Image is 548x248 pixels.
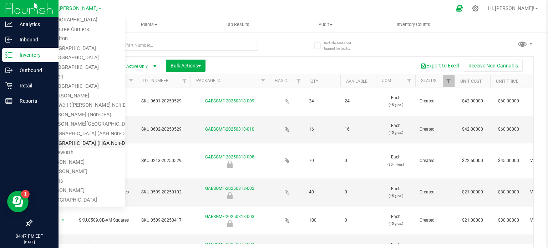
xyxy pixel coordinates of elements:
p: (45 g ea.) [380,101,411,108]
span: Open Ecommerce Menu [451,1,467,15]
div: Newly Received [189,220,270,227]
a: Unit Price [496,79,518,84]
inline-svg: Retail [5,82,12,89]
a: Filter [257,75,269,87]
a: Unit Cost [460,79,482,84]
span: Inventory Counts [387,21,440,28]
span: Created [420,157,450,164]
a: PNW.14-[GEOGRAPHIC_DATA] [21,53,125,63]
a: PSE.2-[PERSON_NAME] [21,186,125,196]
button: Bulk Actions [166,60,205,72]
inline-svg: Inventory [5,51,12,59]
span: 40 [309,189,336,196]
a: Available [346,79,367,84]
iframe: Resource center [7,191,29,212]
a: PNW.8-Chatsworth [21,148,125,158]
div: Newly Received [189,161,270,168]
a: PSE.15.Wrens [21,177,125,186]
td: $21.00000 [455,178,490,207]
span: Hi, [PERSON_NAME]! [488,5,534,11]
p: (45 g ea.) [380,192,411,199]
span: 24 [309,98,336,105]
td: $21.00000 [455,207,490,235]
a: GABSGMF-20250818-004 [205,242,254,247]
p: Inbound [12,35,55,44]
p: Retail [12,81,55,90]
span: 0 [345,189,372,196]
a: PNW.1-[GEOGRAPHIC_DATA] [21,44,125,54]
a: GABSGMF-20250818-010 [205,127,254,132]
span: Each [380,213,411,227]
div: Manage settings [471,5,480,12]
inline-svg: Outbound [5,67,12,74]
span: Each [380,122,411,136]
span: $30.00000 [494,187,523,197]
span: $45.00000 [494,156,523,166]
span: GA1 - [PERSON_NAME] [45,5,98,11]
a: Qty [310,79,318,84]
p: Inventory [12,51,55,59]
a: GABSGMF-20250818-002 [205,186,254,191]
span: $30.00000 [494,215,523,226]
a: Lot Number [143,78,168,83]
a: PNW.20-[GEOGRAPHIC_DATA] [21,82,125,91]
a: PNE.12-[GEOGRAPHIC_DATA] [21,15,125,25]
inline-svg: Inbound [5,36,12,43]
p: Outbound [12,66,55,75]
span: Each [380,154,411,167]
a: Filter [179,75,191,87]
a: Package ID [196,78,220,83]
div: Newly Received [189,192,270,199]
td: $42.00000 [455,116,490,144]
td: $22.50000 [455,143,490,178]
span: Created [420,189,450,196]
a: Lab Results [193,17,281,32]
a: PSE.22-[GEOGRAPHIC_DATA] [21,196,125,205]
a: Filter [404,75,415,87]
inline-svg: Analytics [5,21,12,28]
span: Created [420,98,450,105]
span: Created [420,217,450,224]
button: Export to Excel [416,60,464,72]
button: Receive Non-Cannabis [464,60,523,72]
th: Has COA [269,75,305,87]
span: Each [380,186,411,199]
a: Audit [281,17,370,32]
a: GABSGMF-20250818-009 [205,98,254,103]
span: $60.00000 [494,124,523,135]
span: 24 [345,98,372,105]
span: SKU.0601-20250529 [141,98,186,105]
iframe: Resource center unread badge [21,190,30,198]
p: Analytics [12,20,55,29]
a: PNE.2-Peachtree Corners [21,25,125,35]
span: 16 [309,126,336,133]
span: SKU.0509-20250417 [141,217,186,224]
span: Bulk Actions [171,63,201,69]
a: PNW.4-[PERSON_NAME][GEOGRAPHIC_DATA] (AAH Non-DEA) [21,120,125,129]
span: Created [420,126,450,133]
a: PNW.2-Austell [21,72,125,82]
p: (30 ml ea.) [380,161,411,168]
a: PNW.23-[PERSON_NAME] [21,91,125,101]
span: 70 [309,157,336,164]
a: UOM [382,78,391,83]
inline-svg: Reports [5,97,12,105]
span: Audit [282,21,369,28]
a: GABSGMF-20250818-003 [205,214,254,219]
td: $42.00000 [455,87,490,116]
a: PNW.7-[GEOGRAPHIC_DATA] (HGA Non-DEA) [21,139,125,148]
span: Each [380,95,411,108]
a: PNW.6-[GEOGRAPHIC_DATA] (AAH Non-DEA) [21,129,125,139]
span: 0 [345,217,372,224]
a: Filter [125,75,137,87]
a: Filter [293,75,305,87]
span: SKU.0509-20250102 [141,189,186,196]
span: Plants [106,21,193,28]
a: PSE.27-[PERSON_NAME] (HGA Non-DEA) [21,205,125,215]
a: PSE.10-[PERSON_NAME] [21,167,125,177]
a: Plants [105,17,193,32]
a: Status [421,78,436,83]
a: GABSGMF-20250818-008 [205,155,254,160]
p: [DATE] [3,239,55,245]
